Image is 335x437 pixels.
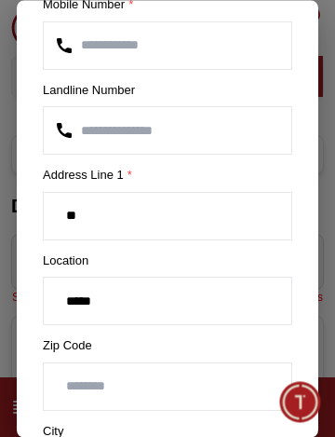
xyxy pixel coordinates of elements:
[43,252,292,270] label: Location
[280,382,321,423] div: Chat Widget
[43,81,292,100] label: Landline Number
[43,167,292,185] label: Address Line 1
[43,337,292,356] label: Zip Code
